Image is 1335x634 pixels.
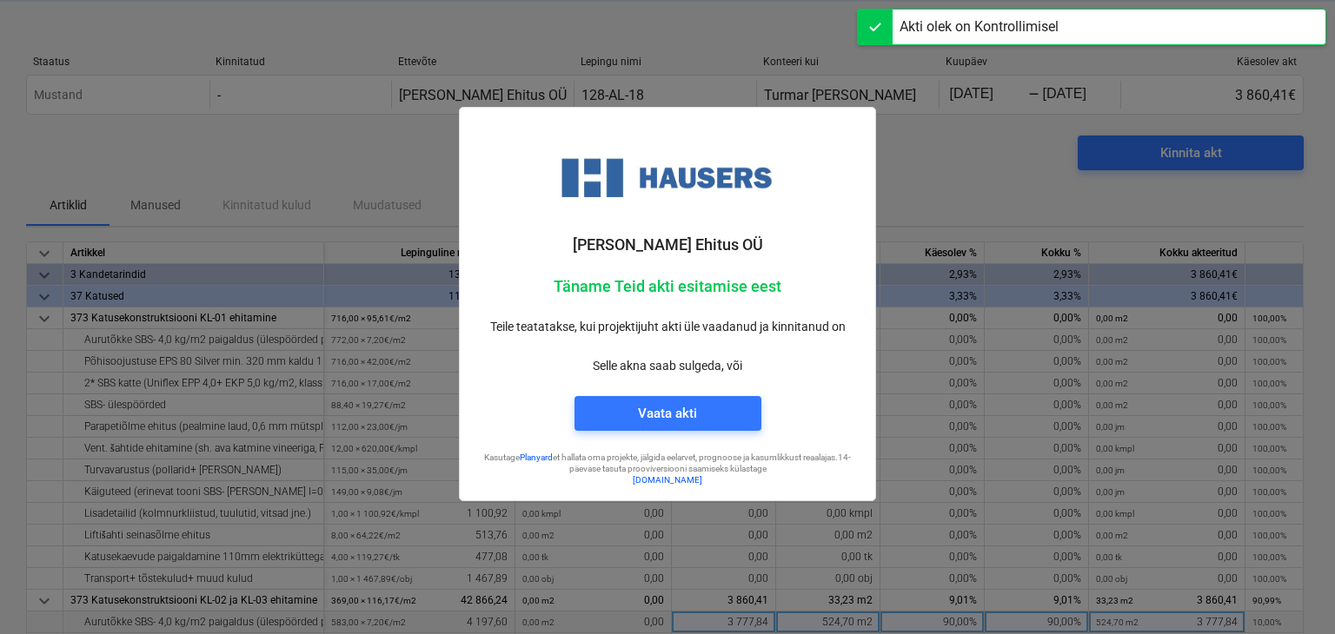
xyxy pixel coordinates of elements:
[520,452,553,462] a: Planyard
[575,396,761,431] button: Vaata akti
[900,17,1059,37] div: Akti olek on Kontrollimisel
[474,276,861,297] p: Täname Teid akti esitamise eest
[474,318,861,336] p: Teile teatatakse, kui projektijuht akti üle vaadanud ja kinnitanud on
[633,475,702,485] a: [DOMAIN_NAME]
[474,452,861,475] p: Kasutage et hallata oma projekte, jälgida eelarvet, prognoose ja kasumlikkust reaalajas. 14-päeva...
[474,234,861,255] p: [PERSON_NAME] Ehitus OÜ
[474,357,861,375] p: Selle akna saab sulgeda, või
[638,402,697,425] div: Vaata akti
